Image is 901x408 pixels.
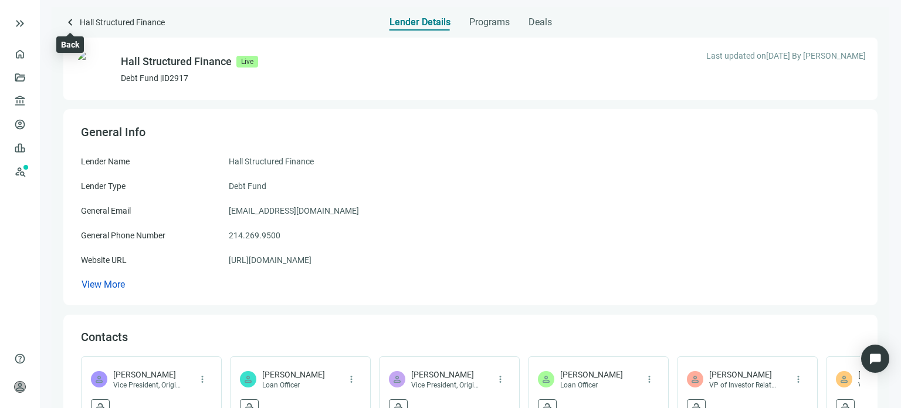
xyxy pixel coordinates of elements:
span: more_vert [644,374,655,385]
span: [EMAIL_ADDRESS][DOMAIN_NAME] [229,204,359,217]
span: more_vert [793,374,804,385]
span: person [14,381,26,393]
span: [PERSON_NAME] [113,369,181,380]
span: Debt Fund [229,180,266,193]
span: Programs [469,16,510,28]
img: 4030e615-9aea-4765-9a56-b8bc0291bdf0 [75,49,114,88]
span: View More [82,279,125,290]
span: Lender Name [81,157,130,166]
span: General Email [81,206,131,215]
span: Loan Officer [262,380,325,390]
button: more_vert [640,370,659,389]
span: Live [236,56,258,68]
span: [PERSON_NAME] [709,369,777,380]
button: more_vert [789,370,808,389]
span: person [839,374,849,385]
span: person [243,374,253,385]
span: person [392,374,402,385]
span: Deals [529,16,552,28]
span: Loan Officer [560,380,623,390]
span: [PERSON_NAME] [411,369,479,380]
span: person [541,374,551,385]
span: General Phone Number [81,231,165,240]
button: more_vert [342,370,361,389]
button: keyboard_double_arrow_right [13,16,27,31]
a: keyboard_arrow_left [63,15,77,31]
p: Debt Fund | ID 2917 [121,72,258,84]
div: Hall Structured Finance [121,53,232,70]
a: [URL][DOMAIN_NAME] [229,254,311,267]
span: Vice President, Originations [411,380,479,390]
span: General Info [81,125,145,139]
span: more_vert [346,374,357,385]
span: Hall Structured Finance [229,155,314,168]
button: View More [81,278,126,291]
span: account_balance [14,95,22,107]
span: more_vert [197,374,208,385]
span: [PERSON_NAME] [560,369,623,380]
div: Open Intercom Messenger [861,345,889,373]
span: person [94,374,104,385]
span: keyboard_arrow_left [63,15,77,29]
span: [PERSON_NAME] [262,369,325,380]
button: more_vert [491,370,510,389]
span: Website URL [81,255,127,265]
span: VP of Investor Relations [709,380,777,390]
span: more_vert [495,374,506,385]
span: person [690,374,700,385]
span: Lender Type [81,181,126,191]
div: Back [61,39,79,50]
span: help [14,353,26,365]
span: Contacts [81,330,128,344]
span: Lender Details [389,16,450,28]
span: Last updated on [DATE] By [PERSON_NAME] [706,49,866,62]
span: 214.269.9500 [229,229,280,242]
span: Vice President, Originations | Loan Officer [113,380,181,390]
button: more_vert [193,370,212,389]
span: Hall Structured Finance [80,15,165,31]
